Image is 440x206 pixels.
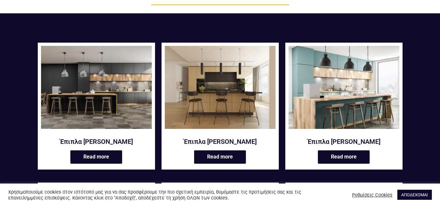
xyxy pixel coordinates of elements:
a: Έπιπλα [PERSON_NAME] [289,137,399,146]
a: Έπιπλα [PERSON_NAME] [41,137,152,146]
a: Ρυθμίσεις Cookies [352,192,392,198]
img: Μοντέρνα έπιπλα κουζίνας Anakena [41,46,152,129]
a: Read more about “Έπιπλα κουζίνας Anakena” [70,150,122,164]
a: Anakena κουζίνα [41,46,152,133]
a: ΑΠΟΔΕΧΟΜΑΙ [397,190,432,200]
a: Read more about “Έπιπλα κουζίνας Arashi” [194,150,246,164]
a: Arashi κουζίνα [165,46,276,133]
a: Read more about “Έπιπλα κουζίνας Beibu” [318,150,370,164]
div: Χρησιμοποιούμε cookies στον ιστότοπό μας για να σας προσφέρουμε την πιο σχετική εμπειρία, θυμόμασ... [8,189,305,201]
a: Έπιπλα [PERSON_NAME] [165,137,276,146]
a: CUSTOM-ΕΠΙΠΛΑ-ΚΟΥΖΙΝΑΣ-BEIBU-ΣΕ-ΠΡΑΣΙΝΟ-ΧΡΩΜΑ-ΜΕ-ΞΥΛΟ [289,46,399,133]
